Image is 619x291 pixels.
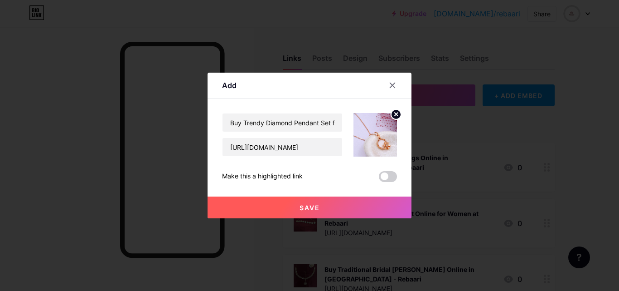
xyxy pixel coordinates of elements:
input: URL [222,138,342,156]
div: Make this a highlighted link [222,171,303,182]
div: Add [222,80,237,91]
img: link_thumbnail [353,113,397,157]
input: Title [222,113,342,132]
span: Save [300,204,320,212]
button: Save [208,197,411,218]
